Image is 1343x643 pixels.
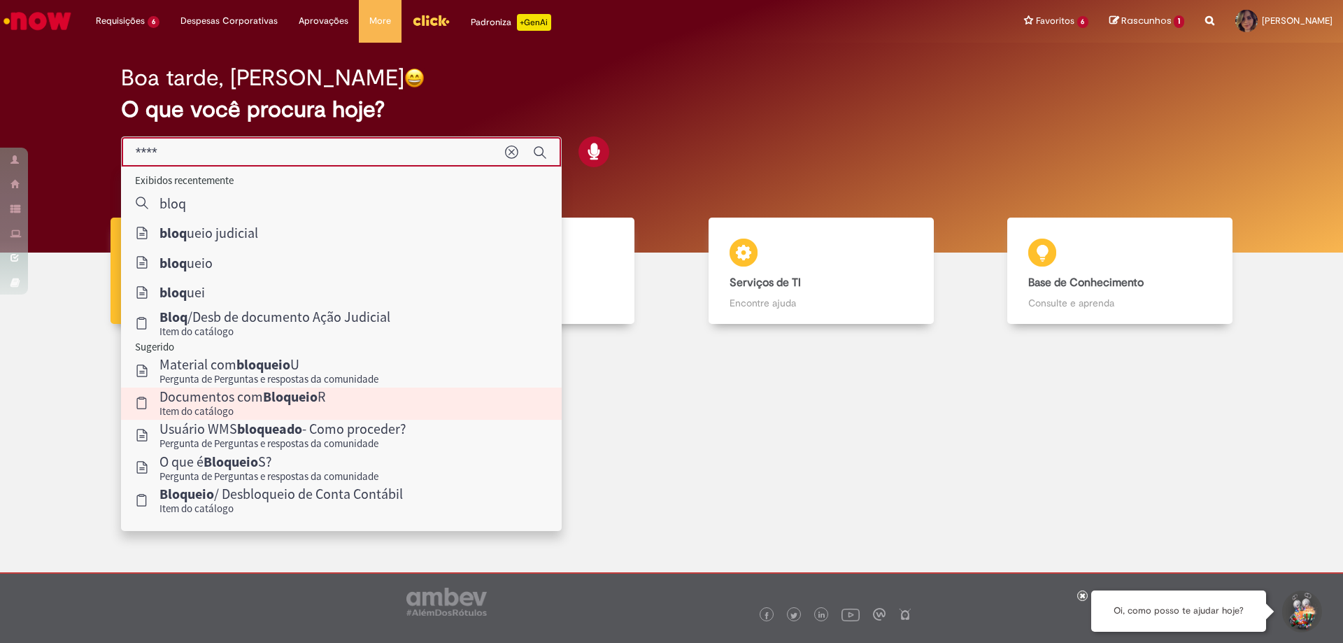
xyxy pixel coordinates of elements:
[96,14,145,28] span: Requisições
[730,276,801,290] b: Serviços de TI
[1109,15,1184,28] a: Rascunhos
[299,14,348,28] span: Aprovações
[1028,296,1211,310] p: Consulte e aprenda
[899,608,911,621] img: logo_footer_naosei.png
[1091,591,1266,632] div: Oi, como posso te ajudar hoje?
[971,218,1270,325] a: Base de Conhecimento Consulte e aprenda
[517,14,551,31] p: +GenAi
[180,14,278,28] span: Despesas Corporativas
[148,16,159,28] span: 6
[841,605,860,623] img: logo_footer_youtube.png
[412,10,450,31] img: click_logo_yellow_360x200.png
[1028,276,1144,290] b: Base de Conhecimento
[471,14,551,31] div: Padroniza
[404,68,425,88] img: happy-face.png
[873,608,886,621] img: logo_footer_workplace.png
[763,612,770,619] img: logo_footer_facebook.png
[1280,591,1322,633] button: Iniciar Conversa de Suporte
[1121,14,1172,27] span: Rascunhos
[818,612,825,620] img: logo_footer_linkedin.png
[1174,15,1184,28] span: 1
[1262,15,1333,27] span: [PERSON_NAME]
[1077,16,1089,28] span: 6
[671,218,971,325] a: Serviços de TI Encontre ajuda
[121,66,404,90] h2: Boa tarde, [PERSON_NAME]
[790,612,797,619] img: logo_footer_twitter.png
[369,14,391,28] span: More
[406,588,487,616] img: logo_footer_ambev_rotulo_gray.png
[73,218,373,325] a: Tirar dúvidas Tirar dúvidas com Lupi Assist e Gen Ai
[730,296,913,310] p: Encontre ajuda
[1036,14,1074,28] span: Favoritos
[121,97,1223,122] h2: O que você procura hoje?
[1,7,73,35] img: ServiceNow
